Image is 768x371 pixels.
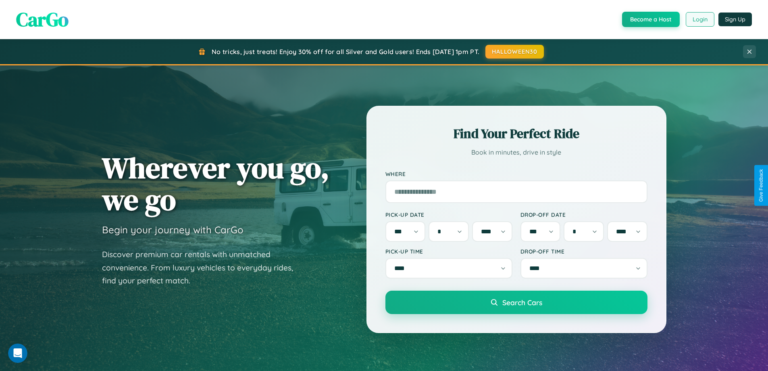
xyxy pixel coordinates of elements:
[385,248,512,255] label: Pick-up Time
[102,224,244,236] h3: Begin your journey with CarGo
[102,152,329,216] h1: Wherever you go, we go
[502,298,542,307] span: Search Cars
[102,248,304,287] p: Discover premium car rentals with unmatched convenience. From luxury vehicles to everyday rides, ...
[16,6,69,33] span: CarGo
[385,291,647,314] button: Search Cars
[485,45,544,59] button: HALLOWEEN30
[385,211,512,218] label: Pick-up Date
[385,125,647,143] h2: Find Your Perfect Ride
[520,248,647,255] label: Drop-off Time
[718,13,752,26] button: Sign Up
[385,170,647,177] label: Where
[385,147,647,158] p: Book in minutes, drive in style
[758,169,764,202] div: Give Feedback
[212,48,479,56] span: No tricks, just treats! Enjoy 30% off for all Silver and Gold users! Ends [DATE] 1pm PT.
[8,344,27,363] iframe: Intercom live chat
[686,12,714,27] button: Login
[520,211,647,218] label: Drop-off Date
[622,12,680,27] button: Become a Host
